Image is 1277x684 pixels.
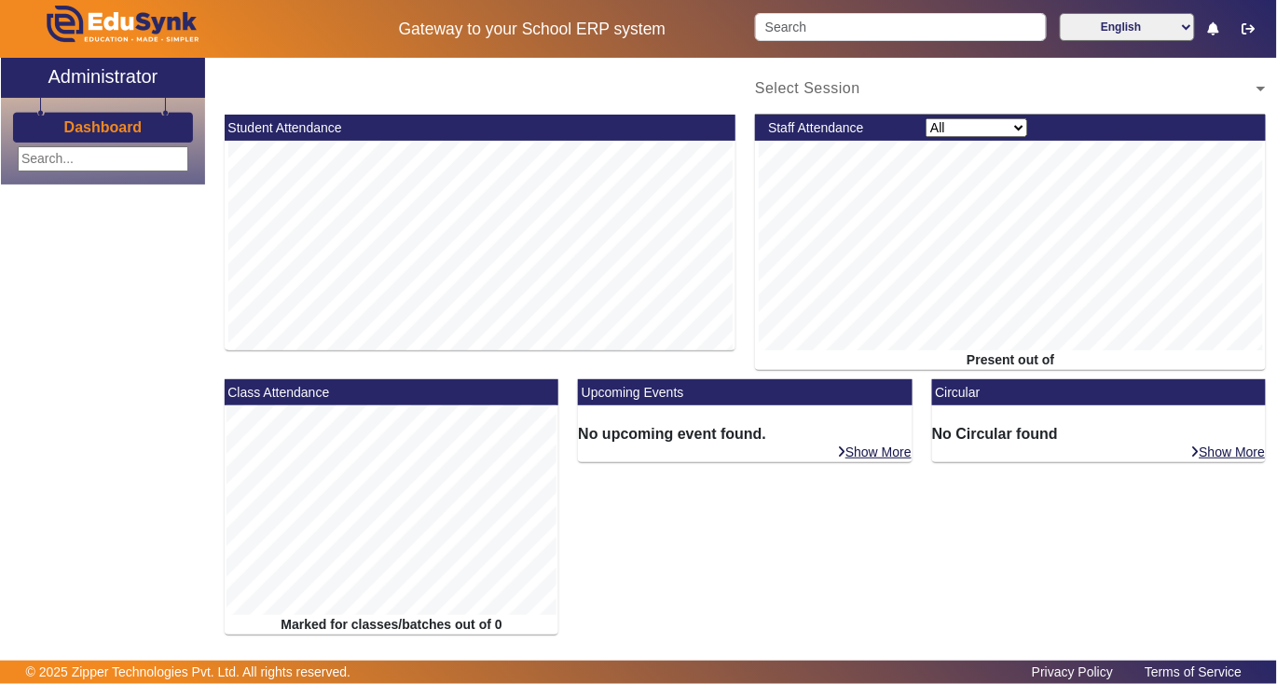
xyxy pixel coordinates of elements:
p: © 2025 Zipper Technologies Pvt. Ltd. All rights reserved. [26,663,351,682]
a: Terms of Service [1135,660,1251,684]
a: Privacy Policy [1023,660,1122,684]
a: Show More [1190,444,1267,460]
h6: No Circular found [932,425,1267,443]
a: Administrator [1,58,205,98]
mat-card-header: Class Attendance [225,379,559,405]
h5: Gateway to your School ERP system [330,20,735,39]
h6: No upcoming event found. [578,425,913,443]
input: Search [755,13,1047,41]
span: Select Session [755,80,860,96]
mat-card-header: Student Attendance [225,115,735,141]
a: Dashboard [63,117,144,137]
div: Present out of [755,350,1266,370]
h2: Administrator [48,65,158,88]
div: Staff Attendance [759,118,916,138]
mat-card-header: Circular [932,379,1267,405]
input: Search... [18,146,188,171]
h3: Dashboard [64,118,143,136]
div: Marked for classes/batches out of 0 [225,615,559,635]
mat-card-header: Upcoming Events [578,379,913,405]
a: Show More [836,444,913,460]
